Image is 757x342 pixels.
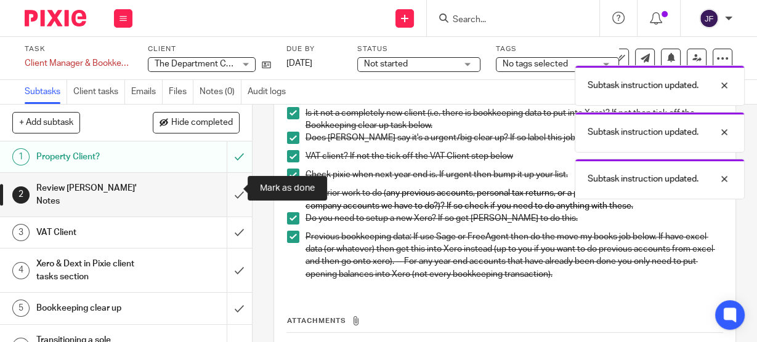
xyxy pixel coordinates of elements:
[36,299,155,317] h1: Bookkeeping clear up
[306,212,723,225] p: Do you need to setup a new Xero? If so get [PERSON_NAME] to do this.
[12,300,30,317] div: 5
[200,80,241,104] a: Notes (0)
[12,112,80,133] button: + Add subtask
[36,148,155,166] h1: Property Client?
[357,44,480,54] label: Status
[364,60,408,68] span: Not started
[25,10,86,26] img: Pixie
[287,317,346,324] span: Attachments
[131,80,163,104] a: Emails
[25,44,132,54] label: Task
[306,107,723,132] p: Is it not a completely new client (i.e. there is bookkeeping data to put into Xero)? If not then ...
[25,80,67,104] a: Subtasks
[12,224,30,241] div: 3
[25,57,132,70] div: Client Manager &amp; Bookkeeping Onboarding Job
[286,44,342,54] label: Due by
[155,60,397,68] span: The Department Collective Ltd (Formerly [PERSON_NAME] ST)
[306,189,695,210] span: any previous accounts, personal tax returns, or a previous sole trader, or another company accoun...
[171,118,233,128] span: Hide completed
[306,231,723,280] p: Previous bookkeeping data: If use Sage or FreeAgent then do the move my books job below. If have ...
[588,126,698,138] p: Subtask instruction updated.
[73,80,125,104] a: Client tasks
[286,59,312,68] span: [DATE]
[306,150,723,162] p: VAT client? If not the tick off the VAT Client step below
[12,262,30,279] div: 4
[36,179,155,210] h1: Review [PERSON_NAME]' Notes
[588,79,698,92] p: Subtask instruction updated.
[148,44,271,54] label: Client
[12,186,30,204] div: 2
[169,80,193,104] a: Files
[36,255,155,286] h1: Xero & Dext in Pixie client tasks section
[248,80,292,104] a: Audit logs
[25,57,132,70] div: Client Manager & Bookkeeping Onboarding Job
[306,132,723,144] p: Does [PERSON_NAME] say it's a urgent/big clear up? If so label this job to Urgent
[588,173,698,185] p: Subtask instruction updated.
[306,169,723,181] p: Check pixie when next year end is. If urgent then bump it up your list.
[306,187,723,212] p: Any prior work to do (
[153,112,240,133] button: Hide completed
[36,223,155,242] h1: VAT Client
[12,148,30,165] div: 1
[699,9,719,28] img: svg%3E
